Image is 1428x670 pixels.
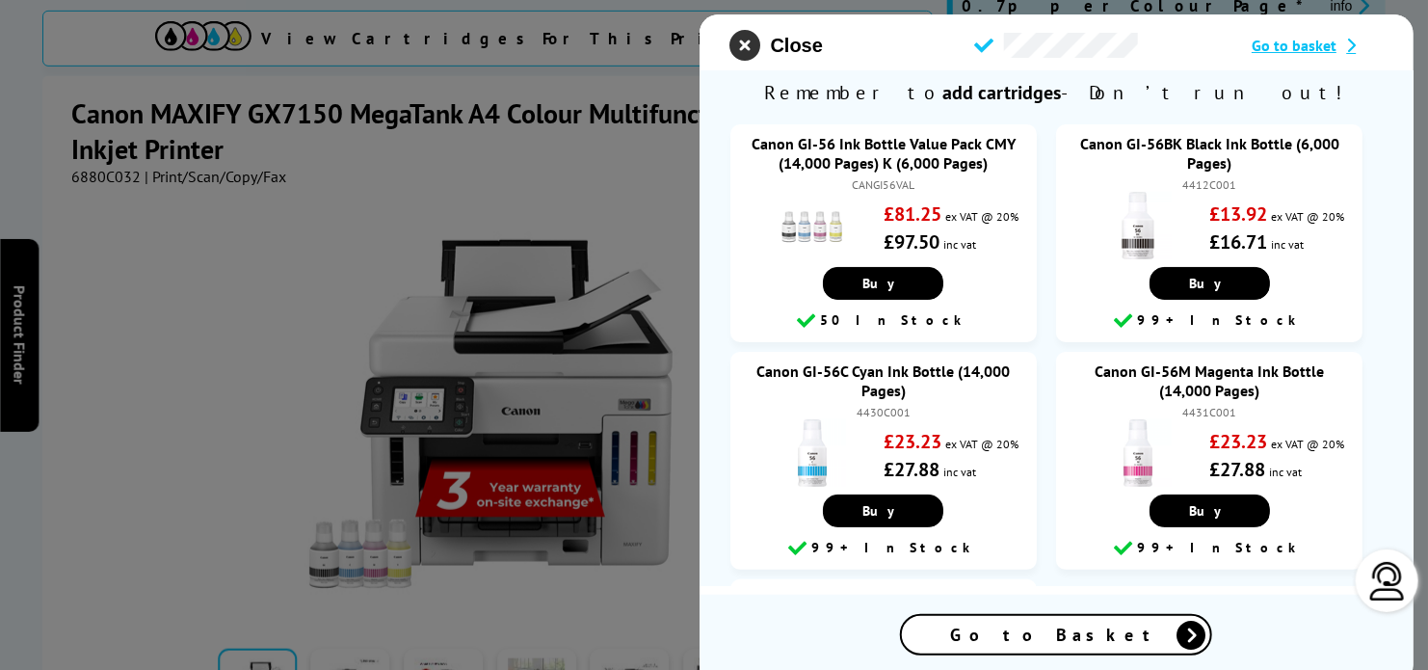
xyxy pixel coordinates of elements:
[1189,275,1230,292] span: Buy
[752,134,1016,173] a: Canon GI-56 Ink Bottle Value Pack CMY (14,000 Pages) K (6,000 Pages)
[1080,134,1339,173] a: Canon GI-56BK Black Ink Bottle (6,000 Pages)
[700,70,1414,115] span: Remember to - Don’t run out!
[1066,537,1353,560] div: 99+ In Stock
[757,362,1011,400] a: Canon GI-56C Cyan Ink Bottle (14,000 Pages)
[1066,309,1353,333] div: 99+ In Stock
[945,437,1018,451] span: ex VAT @ 20%
[863,502,905,520] span: Buy
[943,80,1062,105] b: add cartridges
[779,192,846,259] img: Canon GI-56 Ink Bottle Value Pack CMY (14,000 Pages) K (6,000 Pages)
[1253,36,1383,55] a: Go to basket
[884,229,939,255] strong: £97.50
[943,237,976,252] span: inc vat
[1210,429,1268,454] strong: £23.23
[1368,562,1407,601] img: user-headset-light.svg
[771,35,823,57] span: Close
[1189,502,1230,520] span: Buy
[1210,201,1268,227] strong: £13.92
[1272,437,1345,451] span: ex VAT @ 20%
[1104,192,1172,259] img: Canon GI-56BK Black Ink Bottle (6,000 Pages)
[943,465,976,479] span: inc vat
[1253,36,1337,55] span: Go to basket
[1270,465,1303,479] span: inc vat
[884,429,941,454] strong: £23.23
[1272,237,1305,252] span: inc vat
[1210,229,1268,255] strong: £16.71
[884,201,941,227] strong: £81.25
[945,209,1018,224] span: ex VAT @ 20%
[1075,177,1343,192] div: 4412C001
[1096,362,1325,400] a: Canon GI-56M Magenta Ink Bottle (14,000 Pages)
[779,419,846,487] img: Canon GI-56C Cyan Ink Bottle (14,000 Pages)
[1104,419,1172,487] img: Canon GI-56M Magenta Ink Bottle (14,000 Pages)
[1272,209,1345,224] span: ex VAT @ 20%
[730,30,823,61] button: close modal
[901,614,1213,656] a: Go to Basket
[951,624,1163,646] span: Go to Basket
[740,309,1027,333] div: 50 In Stock
[1210,457,1266,482] strong: £27.88
[750,405,1018,419] div: 4430C001
[863,275,905,292] span: Buy
[1075,405,1343,419] div: 4431C001
[750,177,1018,192] div: CANGI56VAL
[740,537,1027,560] div: 99+ In Stock
[884,457,939,482] strong: £27.88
